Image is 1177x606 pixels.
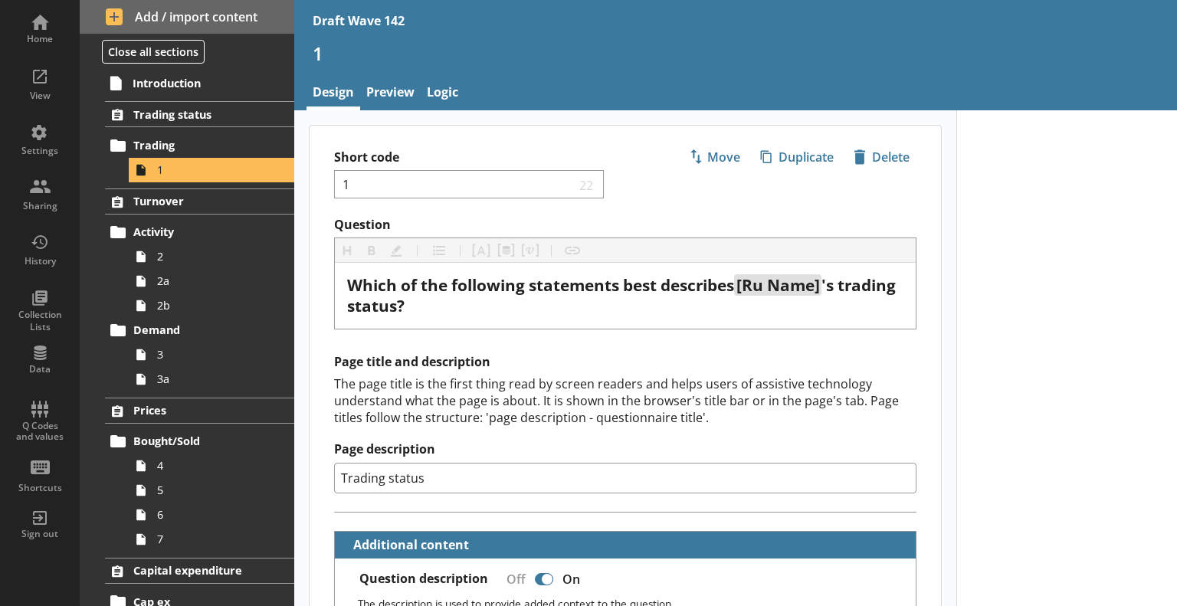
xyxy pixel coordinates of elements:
a: 4 [129,454,294,478]
a: 1 [129,158,294,182]
span: 6 [157,507,273,522]
label: Short code [334,149,625,165]
a: 5 [129,478,294,503]
div: Draft Wave 142 [313,12,405,29]
label: Question [334,217,916,233]
div: Data [13,363,67,375]
div: The page title is the first thing read by screen readers and helps users of assistive technology ... [334,375,916,426]
div: On [556,565,592,592]
label: Page description [334,441,916,457]
span: Prices [133,403,267,418]
a: 2b [129,293,294,318]
span: 2 [157,249,273,264]
span: Which of the following statements best describes [347,274,734,296]
span: Trading status [133,107,267,122]
a: 6 [129,503,294,527]
a: 3 [129,342,294,367]
li: Bought/Sold4567 [112,429,294,552]
li: Demand33a [112,318,294,391]
div: Sign out [13,528,67,540]
a: 2a [129,269,294,293]
button: Additional content [341,532,472,559]
button: Duplicate [753,144,841,170]
a: Turnover [105,188,294,215]
span: [Ru Name] [736,274,820,296]
div: Collection Lists [13,309,67,332]
li: Trading1 [112,133,294,182]
a: Trading [105,133,294,158]
span: Trading [133,138,267,152]
label: Question description [359,571,488,587]
span: 2a [157,274,273,288]
a: Logic [421,77,464,110]
div: Sharing [13,200,67,212]
span: Activity [133,224,267,239]
a: Activity [105,220,294,244]
div: Off [494,565,532,592]
span: Capital expenditure [133,563,267,578]
a: Prices [105,398,294,424]
a: 3a [129,367,294,391]
span: Demand [133,323,267,337]
span: Add / import content [106,8,269,25]
div: View [13,90,67,102]
span: 7 [157,532,273,546]
div: Question [347,275,903,316]
li: TurnoverActivity22a2bDemand33a [80,188,294,391]
a: Preview [360,77,421,110]
span: 3a [157,372,273,386]
button: Move [682,144,747,170]
span: Duplicate [754,145,840,169]
div: Shortcuts [13,482,67,494]
span: Move [683,145,746,169]
span: 2b [157,298,273,313]
span: Delete [848,145,916,169]
a: Design [307,77,360,110]
li: Trading statusTrading1 [80,101,294,182]
span: 5 [157,483,273,497]
a: Introduction [104,70,294,95]
a: Capital expenditure [105,558,294,584]
div: Home [13,33,67,45]
li: Activity22a2b [112,220,294,318]
span: 1 [157,162,273,177]
h2: Page title and description [334,354,916,370]
li: PricesBought/Sold4567 [80,398,294,552]
span: Bought/Sold [133,434,267,448]
h1: 1 [313,41,1159,65]
div: History [13,255,67,267]
a: Trading status [105,101,294,127]
span: Turnover [133,194,267,208]
a: Demand [105,318,294,342]
button: Delete [847,144,916,170]
button: Close all sections [102,40,205,64]
div: Q Codes and values [13,421,67,443]
span: Introduction [133,76,267,90]
a: 7 [129,527,294,552]
span: 22 [576,177,598,192]
div: Settings [13,145,67,157]
span: 's trading status? [347,274,900,316]
a: Bought/Sold [105,429,294,454]
span: 3 [157,347,273,362]
span: 4 [157,458,273,473]
a: 2 [129,244,294,269]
